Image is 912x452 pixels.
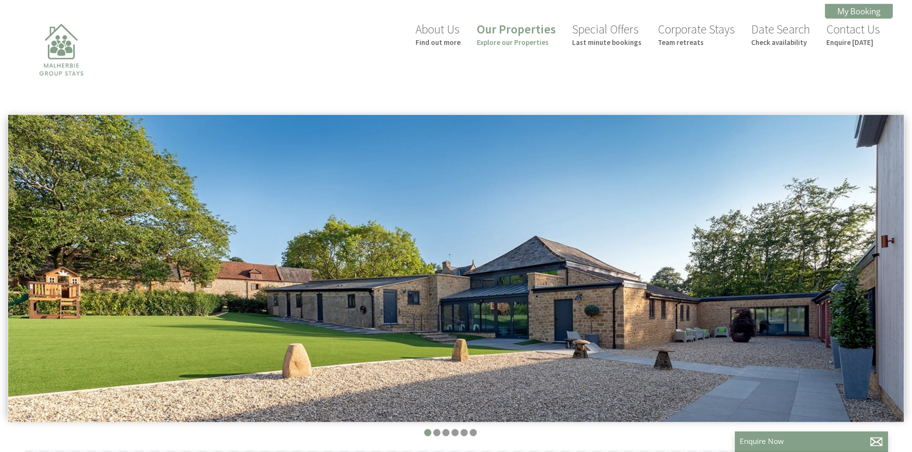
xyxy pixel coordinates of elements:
a: Date SearchCheck availability [751,22,810,47]
a: Our PropertiesExplore our Properties [477,22,556,47]
a: Special OffersLast minute bookings [572,22,642,47]
a: My Booking [825,4,893,19]
small: Enquire [DATE] [826,38,880,47]
a: Corporate StaysTeam retreats [658,22,735,47]
a: About UsFind out more [416,22,461,47]
p: Enquire Now [740,436,883,446]
small: Explore our Properties [477,38,556,47]
img: Malherbie Group Stays [13,18,109,113]
small: Last minute bookings [572,38,642,47]
a: Contact UsEnquire [DATE] [826,22,880,47]
small: Check availability [751,38,810,47]
small: Team retreats [658,38,735,47]
small: Find out more [416,38,461,47]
